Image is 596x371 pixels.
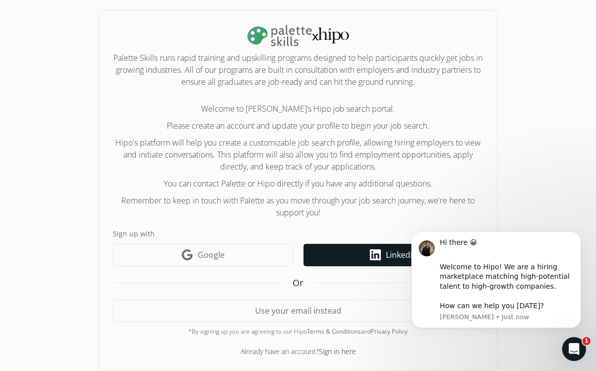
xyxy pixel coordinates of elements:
iframe: Intercom notifications message [396,219,596,366]
label: Sign up with [113,228,483,239]
button: Use your email instead [113,300,483,322]
a: LinkedIn [303,244,483,266]
h1: x [113,24,483,47]
a: Google [113,244,294,266]
a: Privacy Policy [371,327,408,336]
div: *By signing up you are agreeing to our Hipo and [113,327,483,336]
iframe: Intercom live chat [562,337,586,361]
img: svg+xml,%3c [318,27,349,43]
p: Welcome to [PERSON_NAME]’s Hipo job search portal. [113,103,483,115]
span: LinkedIn [386,249,417,261]
p: Remember to keep in touch with Palette as you move through your job search journey, we're here to... [113,194,483,218]
p: Hipo's platform will help you create a customizable job search profile, allowing hiring employers... [113,137,483,173]
div: Already have an account? [113,346,483,357]
p: You can contact Palette or Hipo directly if you have any additional questions. [113,178,483,189]
p: Please create an account and update your profile to begin your job search. [113,120,483,132]
h2: Palette Skills runs rapid training and upskilling programs designed to help participants quickly ... [113,52,483,88]
span: Google [198,249,225,261]
span: 1 [583,337,591,345]
span: Or [293,276,303,290]
a: Terms & Conditions [307,327,361,336]
img: palette-logo-DLm18L25.png [247,24,312,47]
a: Sign in here [319,347,356,356]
